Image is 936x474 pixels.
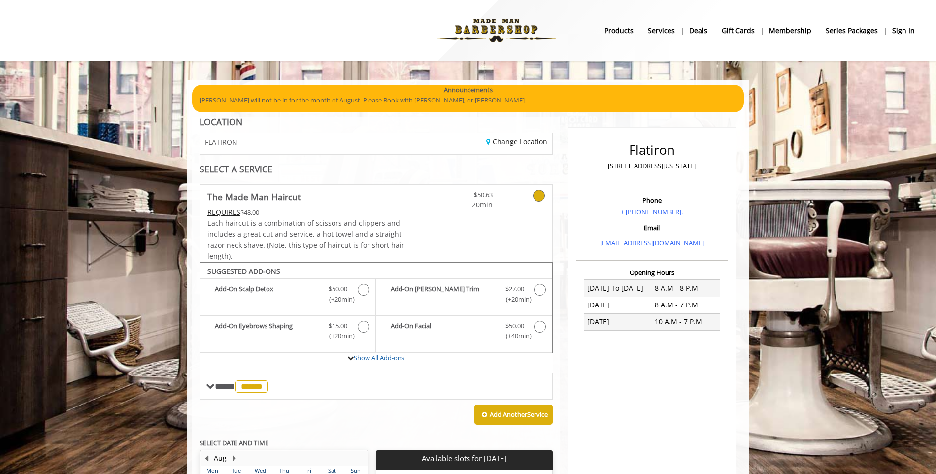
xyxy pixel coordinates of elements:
td: 8 A.M - 7 P.M [652,297,720,313]
span: This service needs some Advance to be paid before we block your appointment [207,207,240,217]
b: LOCATION [200,116,242,128]
div: SELECT A SERVICE [200,165,553,174]
a: DealsDeals [682,23,715,37]
td: 10 A.M - 7 P.M [652,313,720,330]
button: Aug [214,453,227,464]
b: Announcements [444,85,493,95]
a: Change Location [486,137,547,146]
label: Add-On Beard Trim [381,284,547,307]
b: products [604,25,634,36]
span: FLATIRON [205,138,237,146]
b: Add-On Eyebrows Shaping [215,321,319,341]
b: The Made Man Haircut [207,190,301,203]
span: Each haircut is a combination of scissors and clippers and includes a great cut and service, a ho... [207,218,404,261]
span: (+20min ) [500,294,529,305]
span: (+40min ) [500,331,529,341]
span: (+20min ) [324,294,353,305]
td: [DATE] [584,297,652,313]
button: Previous Month [202,453,210,464]
a: ServicesServices [641,23,682,37]
b: Series packages [826,25,878,36]
span: $50.00 [505,321,524,331]
h3: Phone [579,197,725,203]
b: SELECT DATE AND TIME [200,439,268,447]
b: SUGGESTED ADD-ONS [207,267,280,276]
a: Productsproducts [598,23,641,37]
h3: Opening Hours [576,269,728,276]
a: MembershipMembership [762,23,819,37]
p: [STREET_ADDRESS][US_STATE] [579,161,725,171]
b: gift cards [722,25,755,36]
div: The Made Man Haircut Add-onS [200,262,553,354]
span: $15.00 [329,321,347,331]
label: Add-On Facial [381,321,547,344]
h2: Flatiron [579,143,725,157]
label: Add-On Eyebrows Shaping [205,321,370,344]
b: Add-On Scalp Detox [215,284,319,305]
b: Add Another Service [490,410,548,419]
label: Add-On Scalp Detox [205,284,370,307]
b: sign in [892,25,915,36]
p: [PERSON_NAME] will not be in for the month of August. Please Book with [PERSON_NAME], or [PERSON_... [200,95,736,105]
button: Add AnotherService [474,405,553,425]
a: Show All Add-ons [354,353,404,362]
a: [EMAIL_ADDRESS][DOMAIN_NAME] [600,238,704,247]
h3: Email [579,224,725,231]
b: Add-On Facial [391,321,495,341]
span: $27.00 [505,284,524,294]
a: Gift cardsgift cards [715,23,762,37]
b: Deals [689,25,707,36]
a: + [PHONE_NUMBER]. [621,207,683,216]
span: (+20min ) [324,331,353,341]
span: 20min [435,200,493,210]
td: 8 A.M - 8 P.M [652,280,720,297]
p: Available slots for [DATE] [380,454,548,463]
b: Add-On [PERSON_NAME] Trim [391,284,495,305]
a: sign insign in [885,23,922,37]
td: [DATE] To [DATE] [584,280,652,297]
span: $50.00 [329,284,347,294]
td: [DATE] [584,313,652,330]
div: $48.00 [207,207,405,218]
b: Membership [769,25,811,36]
img: Made Man Barbershop logo [429,3,564,58]
a: $50.63 [435,185,493,211]
a: Series packagesSeries packages [819,23,885,37]
b: Services [648,25,675,36]
button: Next Month [230,453,238,464]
